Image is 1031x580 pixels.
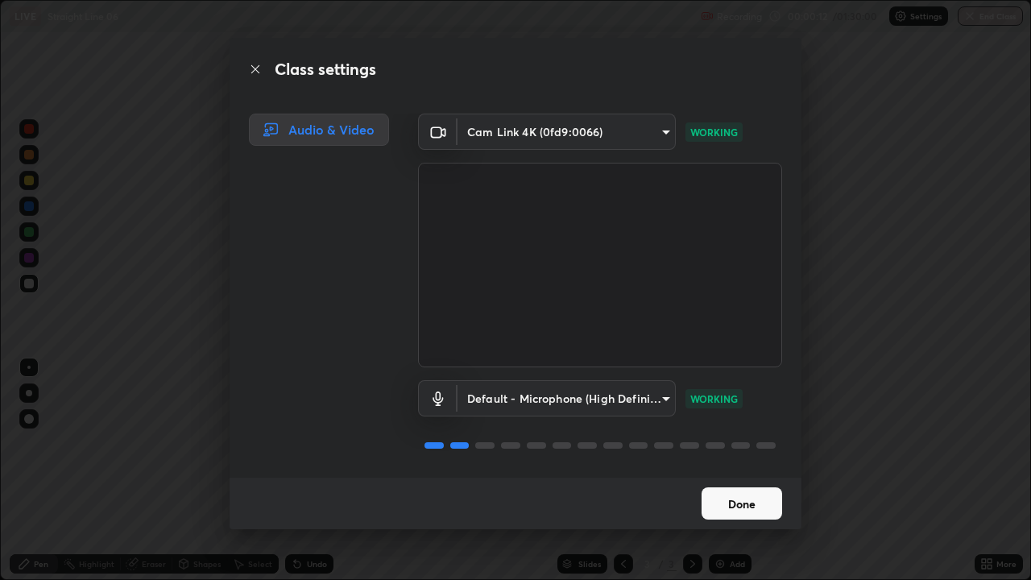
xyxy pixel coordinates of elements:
h2: Class settings [275,57,376,81]
p: WORKING [690,391,738,406]
button: Done [702,487,782,520]
div: Cam Link 4K (0fd9:0066) [458,114,676,150]
p: WORKING [690,125,738,139]
div: Cam Link 4K (0fd9:0066) [458,380,676,416]
div: Audio & Video [249,114,389,146]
